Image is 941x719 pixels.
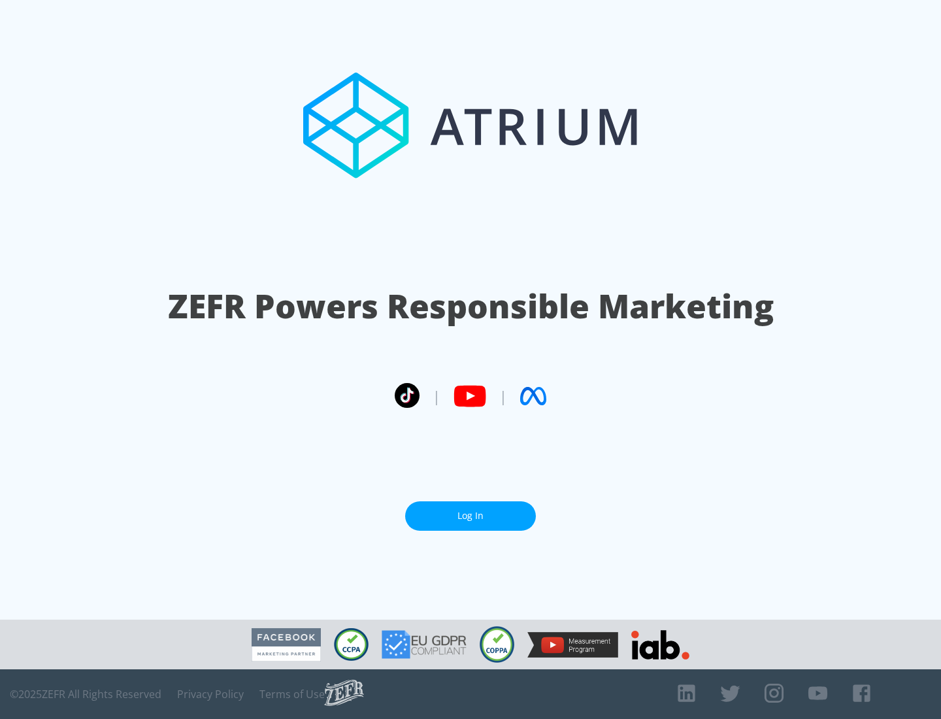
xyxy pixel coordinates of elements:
img: GDPR Compliant [382,630,467,659]
a: Privacy Policy [177,688,244,701]
img: CCPA Compliant [334,628,369,661]
span: | [499,386,507,406]
img: YouTube Measurement Program [527,632,618,658]
img: COPPA Compliant [480,626,514,663]
span: © 2025 ZEFR All Rights Reserved [10,688,161,701]
span: | [433,386,440,406]
img: Facebook Marketing Partner [252,628,321,661]
img: IAB [631,630,689,660]
a: Log In [405,501,536,531]
a: Terms of Use [259,688,325,701]
h1: ZEFR Powers Responsible Marketing [168,284,774,329]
